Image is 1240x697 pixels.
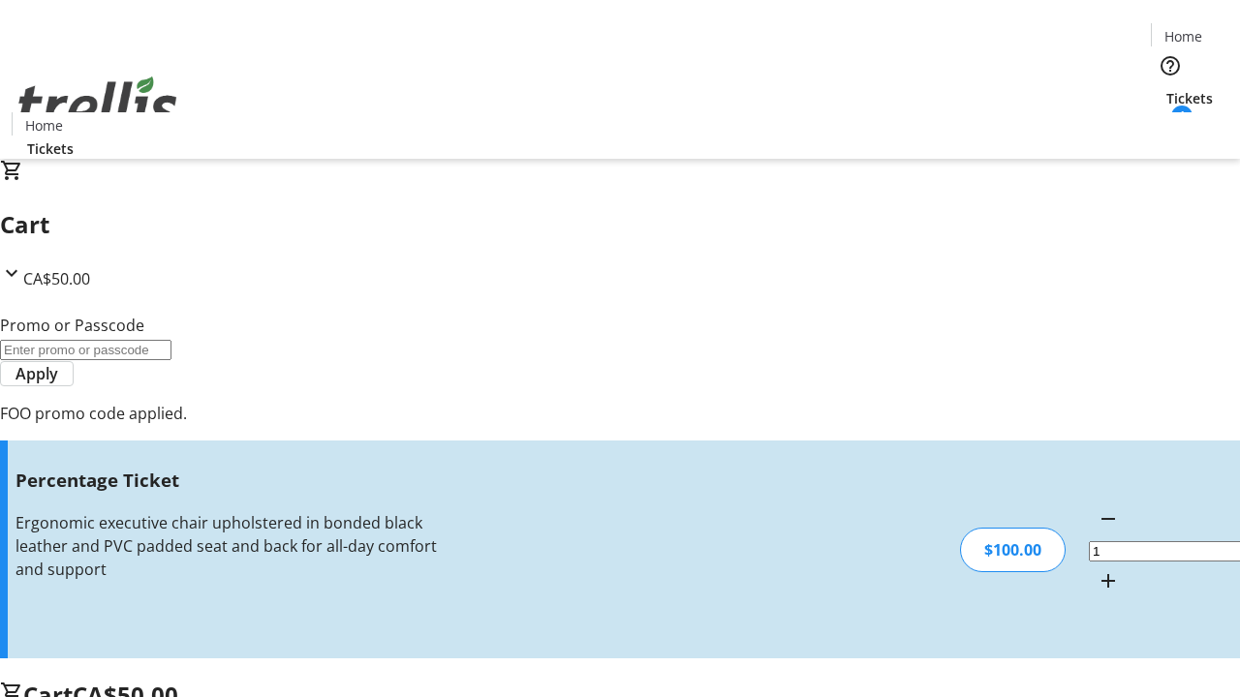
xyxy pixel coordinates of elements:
[12,55,184,152] img: Orient E2E Organization s9BTNrfZUc's Logo
[1151,88,1228,108] a: Tickets
[1089,500,1128,538] button: Decrement by one
[1089,561,1128,600] button: Increment by one
[1166,88,1213,108] span: Tickets
[13,115,75,136] a: Home
[1152,26,1214,46] a: Home
[1151,46,1190,85] button: Help
[960,528,1066,572] div: $100.00
[25,115,63,136] span: Home
[15,362,58,385] span: Apply
[12,138,89,159] a: Tickets
[15,511,439,581] div: Ergonomic executive chair upholstered in bonded black leather and PVC padded seat and back for al...
[1164,26,1202,46] span: Home
[1151,108,1190,147] button: Cart
[23,268,90,289] span: CA$50.00
[15,467,439,494] h3: Percentage Ticket
[27,138,74,159] span: Tickets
